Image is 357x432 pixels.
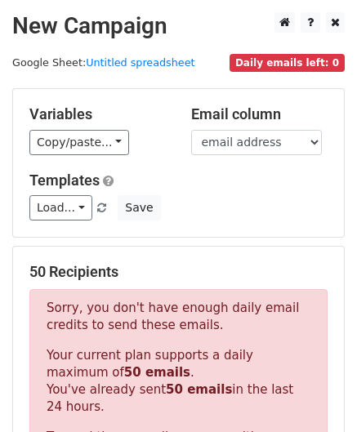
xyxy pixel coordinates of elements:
a: Load... [29,195,92,220]
p: Your current plan supports a daily maximum of . You've already sent in the last 24 hours. [47,347,310,416]
strong: 50 emails [124,365,190,380]
h2: New Campaign [12,12,345,40]
h5: 50 Recipients [29,263,328,281]
strong: 50 emails [166,382,232,397]
span: Daily emails left: 0 [230,54,345,72]
p: Sorry, you don't have enough daily email credits to send these emails. [47,300,310,334]
a: Untitled spreadsheet [86,56,194,69]
small: Google Sheet: [12,56,195,69]
button: Save [118,195,160,220]
a: Daily emails left: 0 [230,56,345,69]
a: Copy/paste... [29,130,129,155]
h5: Variables [29,105,167,123]
h5: Email column [191,105,328,123]
iframe: Chat Widget [275,354,357,432]
a: Templates [29,171,100,189]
